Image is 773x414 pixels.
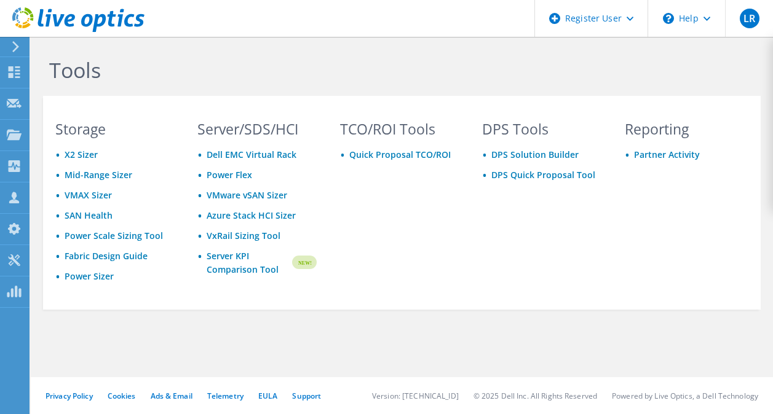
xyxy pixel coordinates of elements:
a: Mid-Range Sizer [65,169,132,181]
a: X2 Sizer [65,149,98,160]
a: VMware vSAN Sizer [207,189,287,201]
a: Power Scale Sizing Tool [65,230,163,241]
a: Ads & Email [151,391,192,401]
a: DPS Solution Builder [491,149,579,160]
li: Powered by Live Optics, a Dell Technology [612,391,758,401]
a: Partner Activity [634,149,700,160]
a: VxRail Sizing Tool [207,230,280,241]
a: Support [292,391,321,401]
img: new-badge.svg [290,248,317,277]
h3: TCO/ROI Tools [340,122,459,136]
a: SAN Health [65,209,113,221]
a: Telemetry [207,391,244,401]
svg: \n [663,13,674,24]
span: LR [740,9,759,28]
a: Privacy Policy [46,391,93,401]
a: Quick Proposal TCO/ROI [349,149,451,160]
a: Server KPI Comparison Tool [207,249,290,276]
a: DPS Quick Proposal Tool [491,169,595,181]
h1: Tools [49,57,748,83]
li: © 2025 Dell Inc. All Rights Reserved [474,391,597,401]
a: VMAX Sizer [65,189,112,201]
a: Power Sizer [65,270,114,282]
h3: Server/SDS/HCI [197,122,316,136]
a: Azure Stack HCI Sizer [207,209,296,221]
h3: Storage [55,122,174,136]
a: Fabric Design Guide [65,250,148,262]
a: EULA [258,391,277,401]
h3: DPS Tools [482,122,601,136]
a: Power Flex [207,169,252,181]
h3: Reporting [625,122,743,136]
a: Dell EMC Virtual Rack [207,149,296,160]
a: Cookies [108,391,136,401]
li: Version: [TECHNICAL_ID] [372,391,459,401]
